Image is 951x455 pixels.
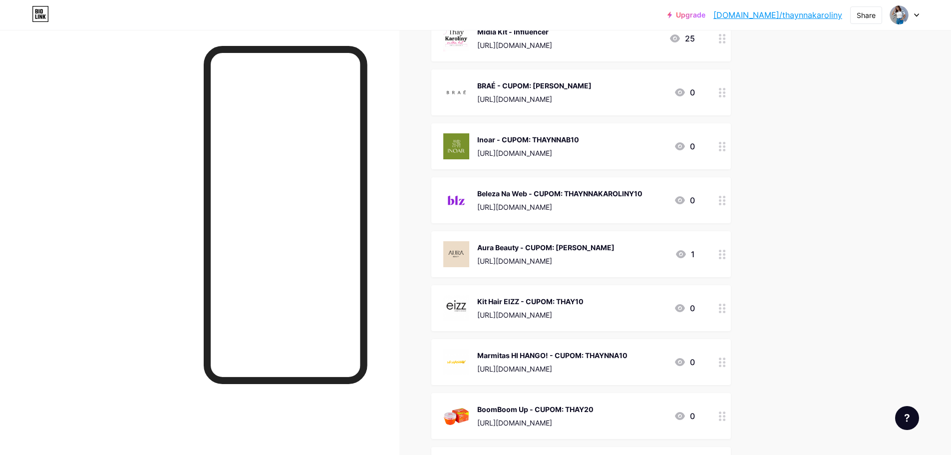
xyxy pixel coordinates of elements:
[443,295,469,321] img: Kit Hair EIZZ - CUPOM: THAY10
[477,148,579,158] div: [URL][DOMAIN_NAME]
[443,133,469,159] img: Inoar - CUPOM: THAYNNAB10
[674,302,695,314] div: 0
[674,194,695,206] div: 0
[674,86,695,98] div: 0
[674,140,695,152] div: 0
[443,187,469,213] img: Beleza Na Web - CUPOM: THAYNNAKAROLINY10
[443,403,469,429] img: BoomBoom Up - CUPOM: THAY20
[443,25,469,51] img: Midia Kit - Influencer
[477,404,594,415] div: BoomBoom Up - CUPOM: THAY20
[477,202,642,212] div: [URL][DOMAIN_NAME]
[477,364,628,374] div: [URL][DOMAIN_NAME]
[674,410,695,422] div: 0
[857,10,876,20] div: Share
[713,9,842,21] a: [DOMAIN_NAME]/thaynnakaroliny
[477,26,552,37] div: Midia Kit - Influencer
[443,241,469,267] img: Aura Beauty - CUPOM: THAYNNA
[675,248,695,260] div: 1
[674,356,695,368] div: 0
[890,5,909,24] img: thaynnakaroliny
[477,80,592,91] div: BRAÉ - CUPOM: [PERSON_NAME]
[667,11,705,19] a: Upgrade
[477,188,642,199] div: Beleza Na Web - CUPOM: THAYNNAKAROLINY10
[477,40,552,50] div: [URL][DOMAIN_NAME]
[669,32,695,44] div: 25
[443,349,469,375] img: Marmitas HI HANGO! - CUPOM: THAYNNA10
[477,350,628,361] div: Marmitas HI HANGO! - CUPOM: THAYNNA10
[477,310,584,320] div: [URL][DOMAIN_NAME]
[477,418,594,428] div: [URL][DOMAIN_NAME]
[477,242,615,253] div: Aura Beauty - CUPOM: [PERSON_NAME]
[477,296,584,307] div: Kit Hair EIZZ - CUPOM: THAY10
[443,79,469,105] img: BRAÉ - CUPOM: THAYNNA
[477,256,615,266] div: [URL][DOMAIN_NAME]
[477,134,579,145] div: Inoar - CUPOM: THAYNNAB10
[477,94,592,104] div: [URL][DOMAIN_NAME]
